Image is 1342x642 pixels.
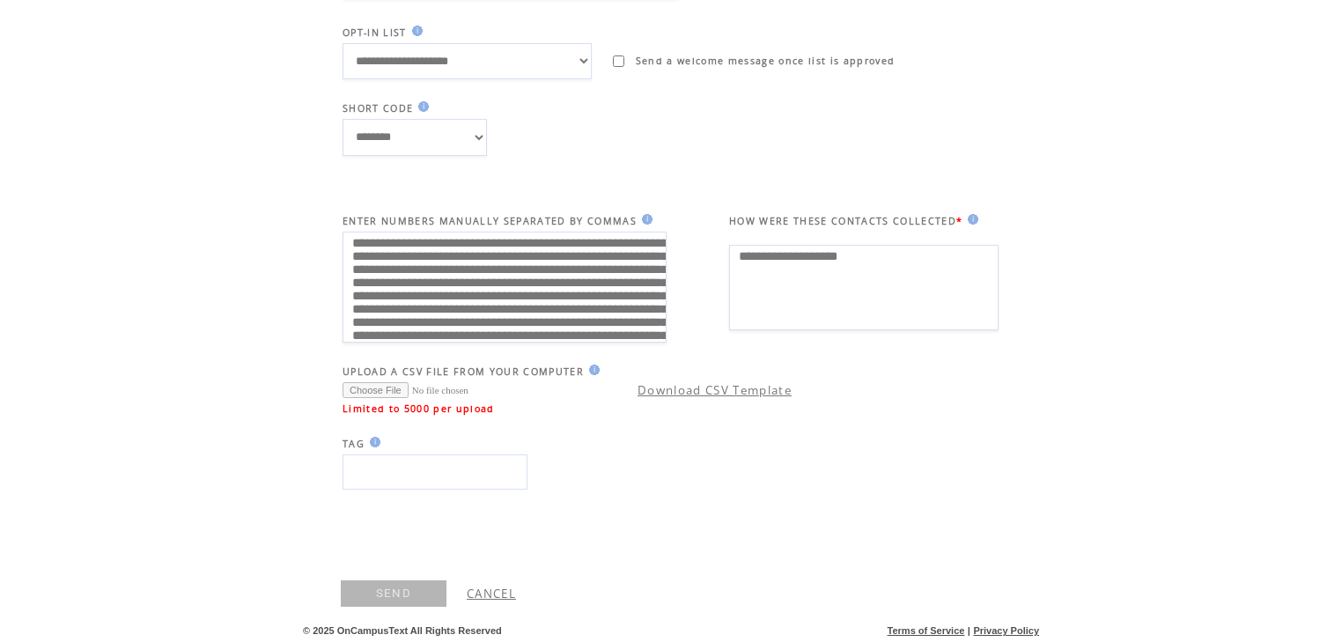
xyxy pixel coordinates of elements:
span: TAG [343,438,365,450]
span: ENTER NUMBERS MANUALLY SEPARATED BY COMMAS [343,215,637,227]
span: HOW WERE THESE CONTACTS COLLECTED [729,215,956,227]
img: help.gif [962,214,978,225]
span: OPT-IN LIST [343,26,407,39]
span: SHORT CODE [343,102,413,114]
img: help.gif [584,365,600,375]
a: Download CSV Template [638,382,792,398]
a: CANCEL [467,586,516,601]
a: SEND [341,580,446,607]
a: Terms of Service [888,625,965,636]
a: Privacy Policy [973,625,1039,636]
img: help.gif [637,214,653,225]
img: help.gif [413,101,429,112]
span: © 2025 OnCampusText All Rights Reserved [303,625,502,636]
span: Send a welcome message once list is approved [636,55,896,67]
span: Limited to 5000 per upload [343,402,495,415]
span: | [968,625,970,636]
img: help.gif [407,26,423,36]
img: help.gif [365,437,380,447]
span: UPLOAD A CSV FILE FROM YOUR COMPUTER [343,365,584,378]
